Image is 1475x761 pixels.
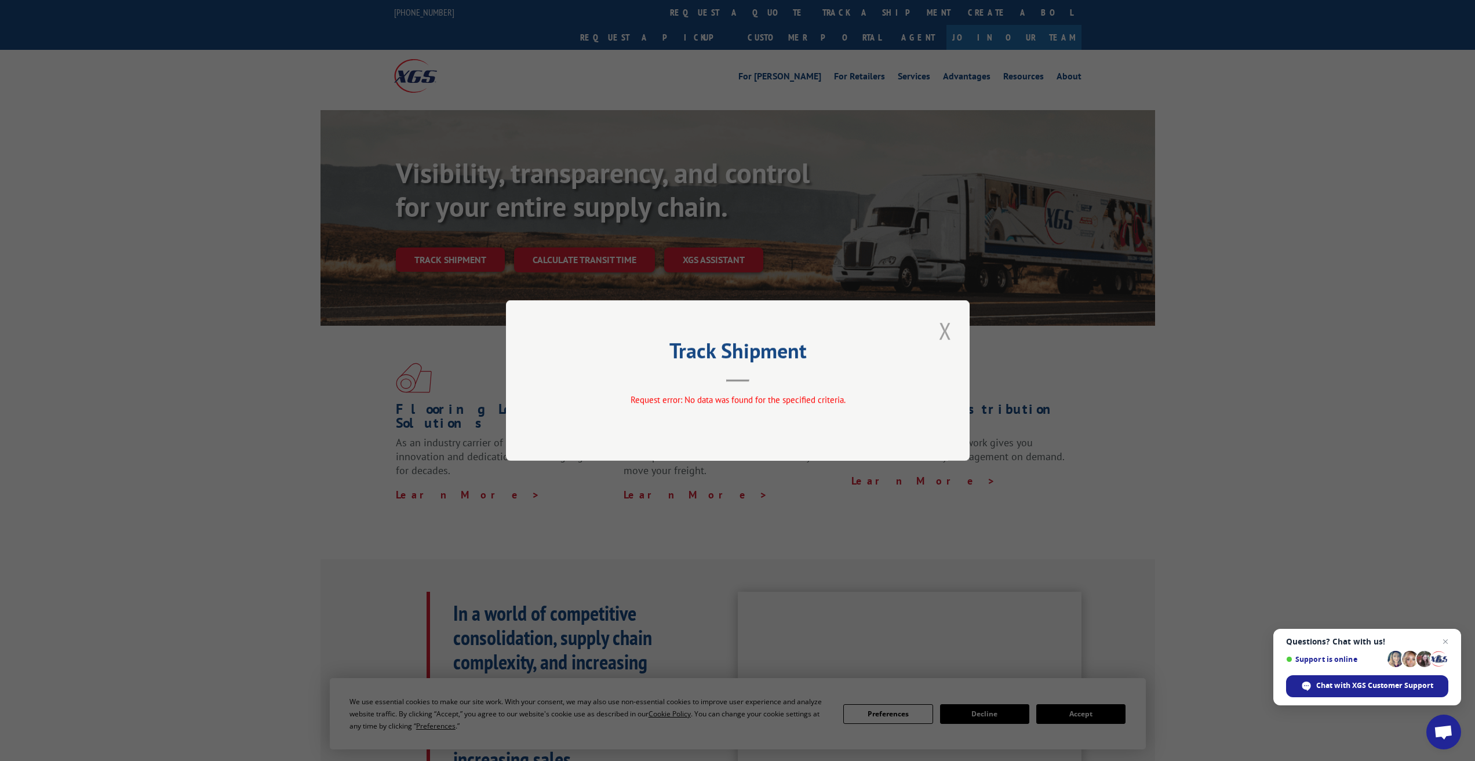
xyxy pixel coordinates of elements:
span: Request error: No data was found for the specified criteria. [630,394,845,405]
span: Questions? Chat with us! [1286,637,1448,646]
span: Chat with XGS Customer Support [1286,675,1448,697]
h2: Track Shipment [564,343,912,365]
span: Support is online [1286,655,1383,664]
a: Open chat [1426,715,1461,749]
span: Chat with XGS Customer Support [1316,680,1433,691]
button: Close modal [935,315,955,347]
